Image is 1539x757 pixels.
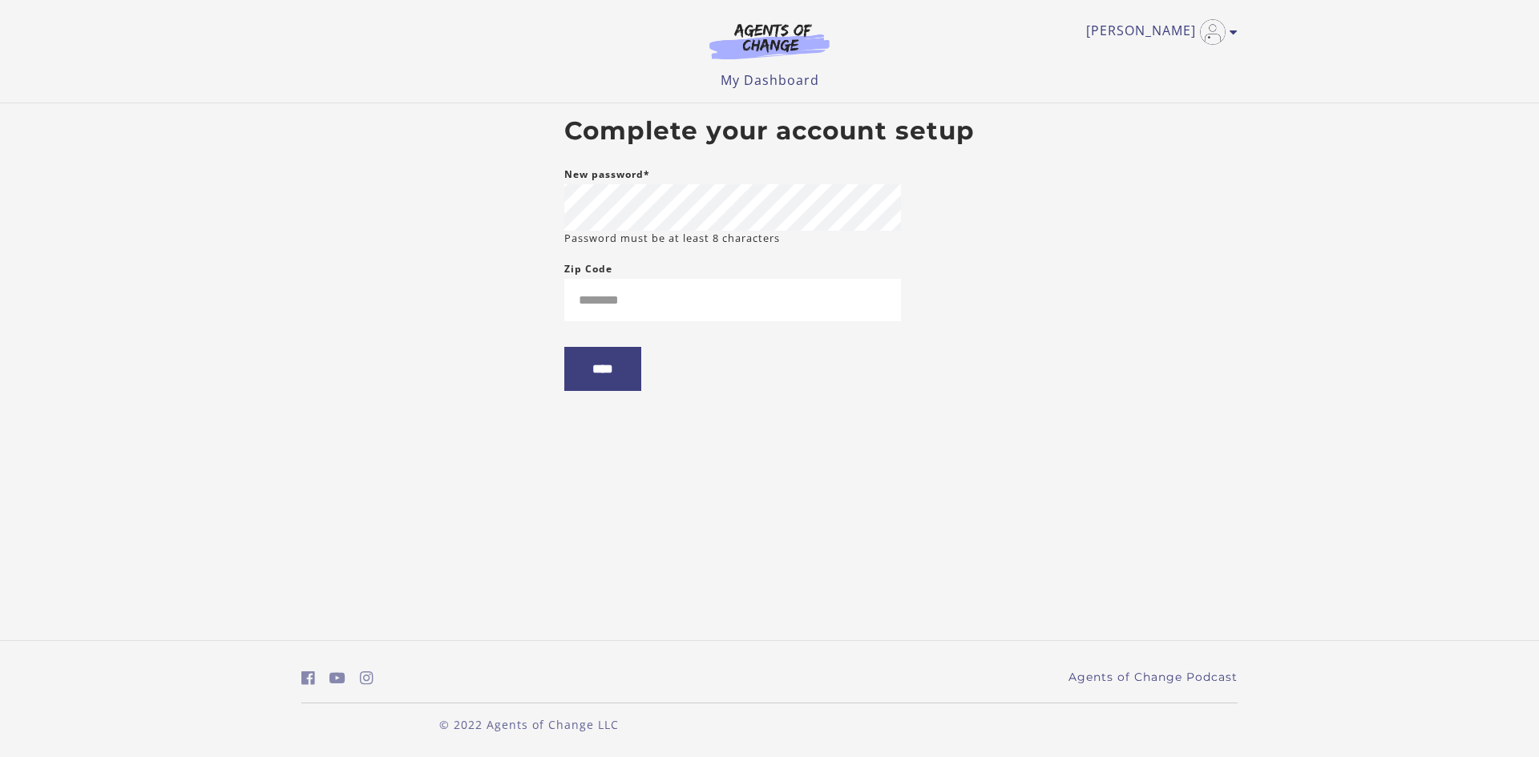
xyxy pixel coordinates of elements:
img: Agents of Change Logo [693,22,846,59]
a: Agents of Change Podcast [1068,669,1238,686]
i: https://www.instagram.com/agentsofchangeprep/ (Open in a new window) [360,670,374,686]
a: Toggle menu [1086,19,1230,45]
a: My Dashboard [721,71,819,89]
a: https://www.youtube.com/c/AgentsofChangeTestPrepbyMeaganMitchell (Open in a new window) [329,666,345,690]
label: New password* [564,165,650,184]
a: https://www.instagram.com/agentsofchangeprep/ (Open in a new window) [360,666,374,690]
i: https://www.youtube.com/c/AgentsofChangeTestPrepbyMeaganMitchell (Open in a new window) [329,670,345,686]
label: Zip Code [564,260,612,279]
a: https://www.facebook.com/groups/aswbtestprep (Open in a new window) [301,666,315,690]
p: © 2022 Agents of Change LLC [301,716,757,733]
i: https://www.facebook.com/groups/aswbtestprep (Open in a new window) [301,670,315,686]
small: Password must be at least 8 characters [564,231,780,246]
h2: Complete your account setup [564,116,975,147]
